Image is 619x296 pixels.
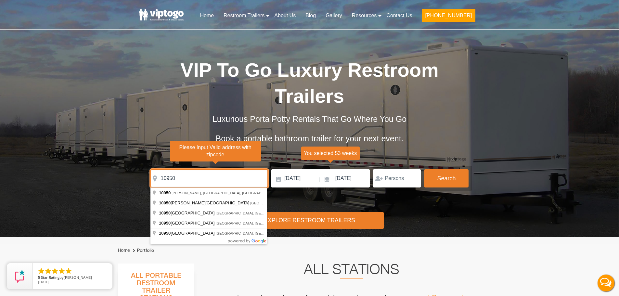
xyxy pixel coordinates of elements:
[58,267,66,275] li: 
[118,248,130,253] a: Home
[424,169,469,187] button: Search
[131,247,154,254] li: Portfolio
[159,231,215,236] span: [GEOGRAPHIC_DATA]
[235,212,384,229] div: Explore Restroom Trailers
[321,8,347,23] a: Gallery
[150,169,268,187] input: Where do you need your restroom?
[347,8,381,23] a: Resources
[250,201,366,205] span: [GEOGRAPHIC_DATA], [GEOGRAPHIC_DATA], [GEOGRAPHIC_DATA]
[159,221,215,225] span: [GEOGRAPHIC_DATA]
[269,8,301,23] a: About Us
[159,200,171,205] span: 10950
[13,270,26,283] img: Review Rating
[170,141,261,162] span: Please Input Valid address with zipcode
[51,267,59,275] li: 
[301,147,360,160] span: You selected 53 weeks
[38,275,40,280] span: 5
[215,231,331,235] span: [GEOGRAPHIC_DATA], [GEOGRAPHIC_DATA], [GEOGRAPHIC_DATA]
[159,211,215,215] span: [GEOGRAPHIC_DATA]
[271,169,318,187] input: Delivery
[422,9,475,22] button: [PHONE_NUMBER]
[213,114,406,123] span: Luxurious Porta Potty Rentals That Go Where You Go
[219,8,269,23] a: Restroom Trailers
[38,276,107,280] span: by
[44,267,52,275] li: 
[417,8,480,26] a: [PHONE_NUMBER]
[373,169,421,187] input: Persons
[159,231,171,236] span: 10950
[318,169,320,190] span: |
[41,275,59,280] span: Star Rating
[203,264,500,279] h2: All Stations
[195,8,219,23] a: Home
[593,270,619,296] button: Live Chat
[215,211,331,215] span: [GEOGRAPHIC_DATA], [GEOGRAPHIC_DATA], [GEOGRAPHIC_DATA]
[159,211,171,215] span: 10950
[64,275,92,280] span: [PERSON_NAME]
[65,267,72,275] li: 
[159,221,171,225] span: 10950
[38,279,49,284] span: [DATE]
[321,169,370,187] input: Pickup
[381,8,417,23] a: Contact Us
[215,221,331,225] span: [GEOGRAPHIC_DATA], [GEOGRAPHIC_DATA], [GEOGRAPHIC_DATA]
[172,191,279,195] span: [PERSON_NAME], [GEOGRAPHIC_DATA], [GEOGRAPHIC_DATA]
[215,134,403,143] span: Book a portable bathroom trailer for your next event.
[159,200,250,205] span: [PERSON_NAME][GEOGRAPHIC_DATA]
[180,59,439,107] span: VIP To Go Luxury Restroom Trailers
[301,8,321,23] a: Blog
[37,267,45,275] li: 
[159,190,171,195] span: 10950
